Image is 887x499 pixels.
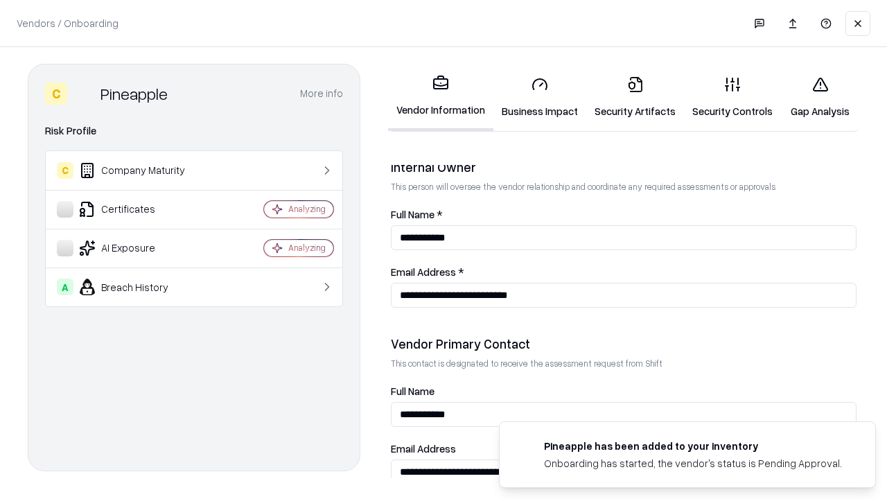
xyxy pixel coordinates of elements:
div: Internal Owner [391,159,857,175]
p: This contact is designated to receive the assessment request from Shift [391,358,857,369]
label: Email Address [391,444,857,454]
p: Vendors / Onboarding [17,16,118,30]
div: Risk Profile [45,123,343,139]
img: Pineapple [73,82,95,105]
div: Breach History [57,279,222,295]
a: Vendor Information [388,64,493,131]
div: Analyzing [288,203,326,215]
a: Security Artifacts [586,65,684,130]
div: Pineapple has been added to your inventory [544,439,842,453]
a: Gap Analysis [781,65,859,130]
div: Certificates [57,201,222,218]
div: Company Maturity [57,162,222,179]
img: pineappleenergy.com [516,439,533,455]
a: Security Controls [684,65,781,130]
div: Analyzing [288,242,326,254]
label: Full Name [391,386,857,396]
a: Business Impact [493,65,586,130]
label: Email Address * [391,267,857,277]
button: More info [300,81,343,106]
label: Full Name * [391,209,857,220]
div: C [57,162,73,179]
div: C [45,82,67,105]
div: Onboarding has started, the vendor's status is Pending Approval. [544,456,842,471]
div: Pineapple [100,82,168,105]
p: This person will oversee the vendor relationship and coordinate any required assessments or appro... [391,181,857,193]
div: Vendor Primary Contact [391,335,857,352]
div: A [57,279,73,295]
div: AI Exposure [57,240,222,256]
